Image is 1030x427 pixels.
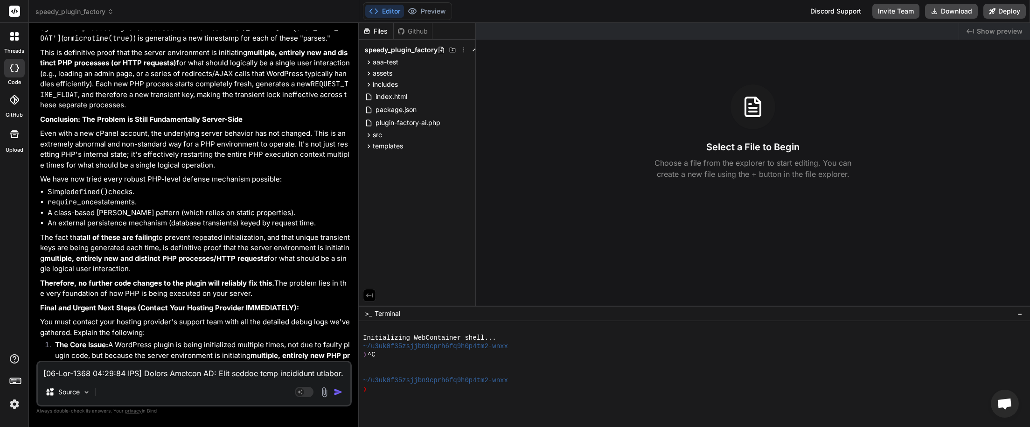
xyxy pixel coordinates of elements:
[48,197,350,208] li: statements.
[40,317,350,338] p: You must contact your hosting provider's support team with all the detailed debug logs we've gath...
[36,406,352,415] p: Always double-check its answers. Your in Bind
[40,48,350,111] p: This is definitive proof that the server environment is initiating for what should logically be a...
[83,233,156,242] strong: all of these are failing
[8,78,21,86] label: code
[375,91,408,102] span: index.html
[706,140,800,154] h3: Select a File to Begin
[83,388,90,396] img: Pick Models
[648,157,857,180] p: Choose a file from the explorer to start editing. You can create a new file using the + button in...
[983,4,1026,19] button: Deploy
[40,128,350,170] p: Even with a new cPanel account, the underlying server behavior has not changed. This is an extrem...
[872,4,919,19] button: Invite Team
[40,278,350,299] p: The problem lies in the very foundation of how PHP is being executed on your server.
[375,309,400,318] span: Terminal
[363,376,508,385] span: ~/u3uk0f35zsjjbn9cprh6fq9h0p4tm2-wnxx
[40,79,348,99] code: REQUEST_TIME_FLOAT
[48,187,350,197] li: Simple checks.
[373,141,403,151] span: templates
[35,7,114,16] span: speedy_plugin_factory
[40,303,299,312] strong: Final and Urgent Next Steps (Contact Your Hosting Provider IMMEDIATELY):
[40,115,243,124] strong: Conclusion: The Problem is Still Fundamentally Server-Side
[334,387,343,397] img: icon
[368,350,376,359] span: ^C
[363,342,508,350] span: ~/u3uk0f35zsjjbn9cprh6fq9h0p4tm2-wnxx
[40,13,347,33] code: Plugin Factory AI: Main plugin file processing started.
[394,27,432,36] div: Github
[373,69,392,78] span: assets
[55,340,108,349] strong: The Core Issue:
[70,187,108,196] code: defined()
[925,4,978,19] button: Download
[363,385,368,393] span: ❯
[319,387,330,398] img: attachment
[977,27,1023,36] span: Show preview
[7,396,22,412] img: settings
[991,390,1019,418] div: Open chat
[40,232,350,274] p: The fact that to prevent repeated initialization, and that unique transient keys are being genera...
[363,334,496,342] span: Initializing WebContainer shell...
[375,117,441,128] span: plugin-factory-ai.php
[373,57,398,67] span: aaa-test
[70,34,133,43] code: microtime(true)
[44,254,267,263] strong: multiple, entirely new and distinct PHP processes/HTTP requests
[48,197,98,207] code: require_once
[125,408,142,413] span: privacy
[6,111,23,119] label: GitHub
[48,208,350,218] li: A class-based [PERSON_NAME] pattern (which relies on static properties).
[48,340,350,371] li: A WordPress plugin is being initialized multiple times, not due to faulty plugin code, but becaus...
[1017,309,1023,318] span: −
[40,279,274,287] strong: Therefore, no further code changes to the plugin will reliably fix this.
[365,309,372,318] span: >_
[373,130,382,140] span: src
[373,80,398,89] span: includes
[6,146,23,154] label: Upload
[4,47,24,55] label: threads
[375,104,418,115] span: package.json
[805,4,867,19] div: Discord Support
[1016,306,1024,321] button: −
[365,45,438,55] span: speedy_plugin_factory
[40,174,350,185] p: We have now tried every robust PHP-level defense mechanism possible:
[365,5,404,18] button: Editor
[58,387,80,397] p: Source
[363,350,368,359] span: ❯
[48,218,350,229] li: An external persistence mechanism (database transients) keyed by request time.
[359,27,393,36] div: Files
[404,5,450,18] button: Preview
